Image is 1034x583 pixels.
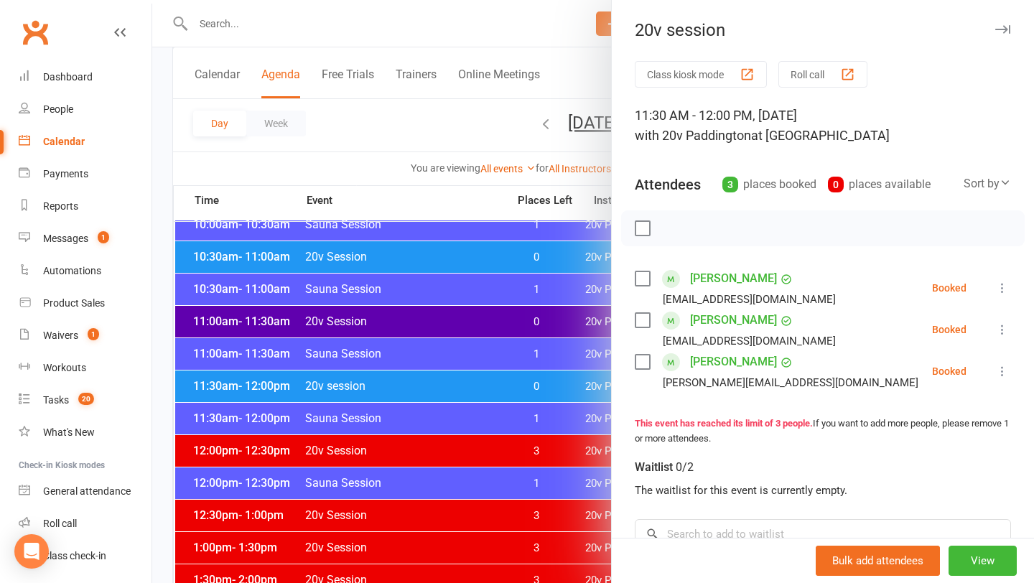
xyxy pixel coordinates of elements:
div: Messages [43,233,88,244]
div: If you want to add more people, please remove 1 or more attendees. [635,416,1011,447]
div: [PERSON_NAME][EMAIL_ADDRESS][DOMAIN_NAME] [663,373,918,392]
a: Class kiosk mode [19,540,152,572]
div: 3 [722,177,738,192]
a: [PERSON_NAME] [690,267,777,290]
div: Waitlist [635,457,694,477]
div: Reports [43,200,78,212]
span: 1 [88,328,99,340]
div: Booked [932,283,967,293]
div: places booked [722,174,816,195]
div: Class check-in [43,550,106,561]
a: Tasks 20 [19,384,152,416]
a: Calendar [19,126,152,158]
strong: This event has reached its limit of 3 people. [635,418,813,429]
div: Open Intercom Messenger [14,534,49,569]
span: 20 [78,393,94,405]
a: Messages 1 [19,223,152,255]
span: 1 [98,231,109,243]
div: Automations [43,265,101,276]
div: 11:30 AM - 12:00 PM, [DATE] [635,106,1011,146]
a: Reports [19,190,152,223]
a: Product Sales [19,287,152,320]
div: Booked [932,366,967,376]
div: Sort by [964,174,1011,193]
div: 0/2 [676,457,694,477]
button: Bulk add attendees [816,546,940,576]
div: Dashboard [43,71,93,83]
div: People [43,103,73,115]
a: [PERSON_NAME] [690,309,777,332]
div: What's New [43,426,95,438]
a: [PERSON_NAME] [690,350,777,373]
div: 20v session [612,20,1034,40]
div: General attendance [43,485,131,497]
div: 0 [828,177,844,192]
span: at [GEOGRAPHIC_DATA] [751,128,890,143]
div: Roll call [43,518,77,529]
a: Automations [19,255,152,287]
div: Waivers [43,330,78,341]
input: Search to add to waitlist [635,519,1011,549]
div: places available [828,174,931,195]
div: Booked [932,325,967,335]
div: The waitlist for this event is currently empty. [635,482,1011,499]
button: Class kiosk mode [635,61,767,88]
div: Calendar [43,136,85,147]
div: [EMAIL_ADDRESS][DOMAIN_NAME] [663,290,836,309]
div: Product Sales [43,297,105,309]
a: Payments [19,158,152,190]
a: People [19,93,152,126]
a: Roll call [19,508,152,540]
button: Roll call [778,61,867,88]
a: Workouts [19,352,152,384]
a: Clubworx [17,14,53,50]
div: Workouts [43,362,86,373]
div: Tasks [43,394,69,406]
div: Payments [43,168,88,179]
div: Attendees [635,174,701,195]
a: Dashboard [19,61,152,93]
a: Waivers 1 [19,320,152,352]
span: with 20v Paddington [635,128,751,143]
a: What's New [19,416,152,449]
button: View [949,546,1017,576]
a: General attendance kiosk mode [19,475,152,508]
div: [EMAIL_ADDRESS][DOMAIN_NAME] [663,332,836,350]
